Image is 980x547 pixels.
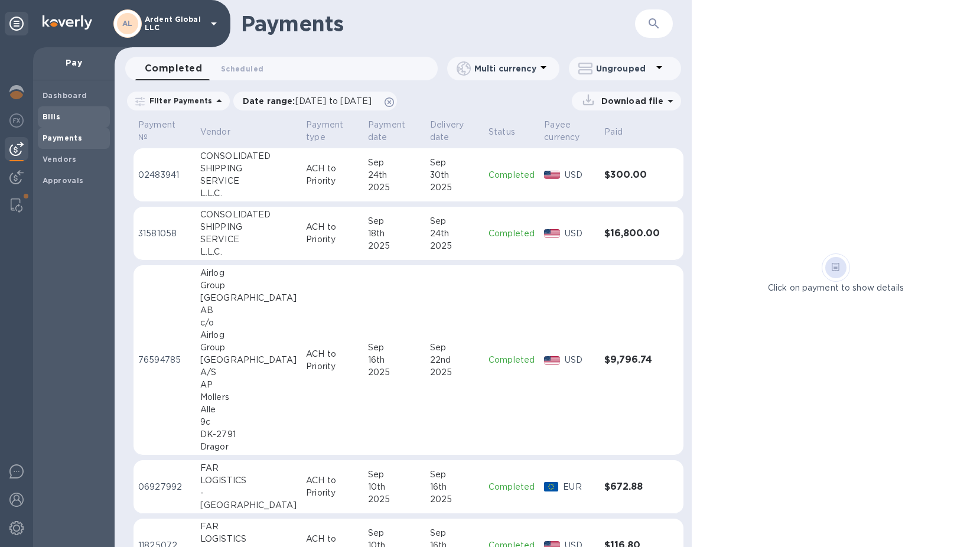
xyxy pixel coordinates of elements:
[243,95,377,107] p: Date range :
[604,228,660,239] h3: $16,800.00
[200,233,297,246] div: SERVICE
[122,19,133,28] b: AL
[138,354,191,366] p: 76594785
[200,474,297,487] div: LOGISTICS
[200,279,297,292] div: Group
[200,221,297,233] div: SHIPPING
[430,468,479,481] div: Sep
[221,63,263,75] span: Scheduled
[368,215,421,227] div: Sep
[9,113,24,128] img: Foreign exchange
[138,481,191,493] p: 06927992
[43,112,60,121] b: Bills
[145,60,202,77] span: Completed
[368,169,421,181] div: 24th
[544,356,560,364] img: USD
[368,527,421,539] div: Sep
[430,169,479,181] div: 30th
[368,181,421,194] div: 2025
[430,354,479,366] div: 22nd
[43,57,105,69] p: Pay
[138,169,191,181] p: 02483941
[596,63,652,74] p: Ungrouped
[200,379,297,391] div: AP
[43,134,82,142] b: Payments
[138,119,175,144] p: Payment №
[200,366,297,379] div: A/S
[604,481,660,493] h3: $672.88
[489,126,530,138] span: Status
[200,487,297,499] div: -
[200,341,297,354] div: Group
[604,126,638,138] span: Paid
[306,474,359,499] p: ACH to Priority
[295,96,372,106] span: [DATE] to [DATE]
[430,493,479,506] div: 2025
[489,227,535,240] p: Completed
[200,428,297,441] div: DK-2791
[200,391,297,403] div: Mollers
[430,157,479,169] div: Sep
[368,119,421,144] span: Payment date
[43,155,77,164] b: Vendors
[200,499,297,512] div: [GEOGRAPHIC_DATA]
[368,366,421,379] div: 2025
[138,227,191,240] p: 31581058
[200,354,297,366] div: [GEOGRAPHIC_DATA]
[474,63,536,74] p: Multi currency
[430,181,479,194] div: 2025
[200,462,297,474] div: FAR
[145,96,212,106] p: Filter Payments
[145,15,204,32] p: Ardent Global LLC
[200,520,297,533] div: FAR
[489,354,535,366] p: Completed
[306,221,359,246] p: ACH to Priority
[306,119,343,144] p: Payment type
[604,126,623,138] p: Paid
[368,468,421,481] div: Sep
[430,366,479,379] div: 2025
[368,493,421,506] div: 2025
[200,329,297,341] div: Airlog
[430,481,479,493] div: 16th
[489,481,535,493] p: Completed
[200,292,297,304] div: [GEOGRAPHIC_DATA]
[200,126,246,138] span: Vendor
[430,119,464,144] p: Delivery date
[430,341,479,354] div: Sep
[306,119,359,144] span: Payment type
[306,348,359,373] p: ACH to Priority
[200,441,297,453] div: Dragor
[138,119,191,144] span: Payment №
[200,533,297,545] div: LOGISTICS
[604,354,660,366] h3: $9,796.74
[43,91,87,100] b: Dashboard
[200,416,297,428] div: 9c
[241,11,635,36] h1: Payments
[430,227,479,240] div: 24th
[200,304,297,317] div: AB
[200,150,297,162] div: CONSOLIDATED
[200,175,297,187] div: SERVICE
[544,119,579,144] p: Payee currency
[368,341,421,354] div: Sep
[5,12,28,35] div: Unpin categories
[430,215,479,227] div: Sep
[200,187,297,200] div: L.L.C.
[430,527,479,539] div: Sep
[565,169,595,181] p: USD
[368,481,421,493] div: 10th
[489,169,535,181] p: Completed
[200,403,297,416] div: Alle
[200,162,297,175] div: SHIPPING
[200,317,297,329] div: c/o
[368,119,405,144] p: Payment date
[565,227,595,240] p: USD
[368,240,421,252] div: 2025
[200,126,230,138] p: Vendor
[368,227,421,240] div: 18th
[544,229,560,237] img: USD
[489,126,515,138] p: Status
[430,119,479,144] span: Delivery date
[604,170,660,181] h3: $300.00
